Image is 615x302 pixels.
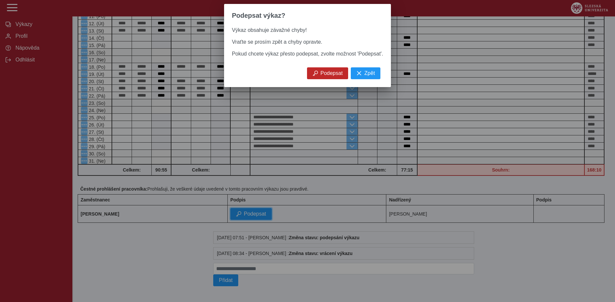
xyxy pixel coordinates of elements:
[232,27,383,57] span: Výkaz obsahuje závažné chyby! Vraťte se prosím zpět a chyby opravte. Pokud chcete výkaz přesto po...
[232,12,285,19] span: Podepsat výkaz?
[351,67,380,79] button: Zpět
[320,70,343,76] span: Podepsat
[364,70,375,76] span: Zpět
[307,67,348,79] button: Podepsat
